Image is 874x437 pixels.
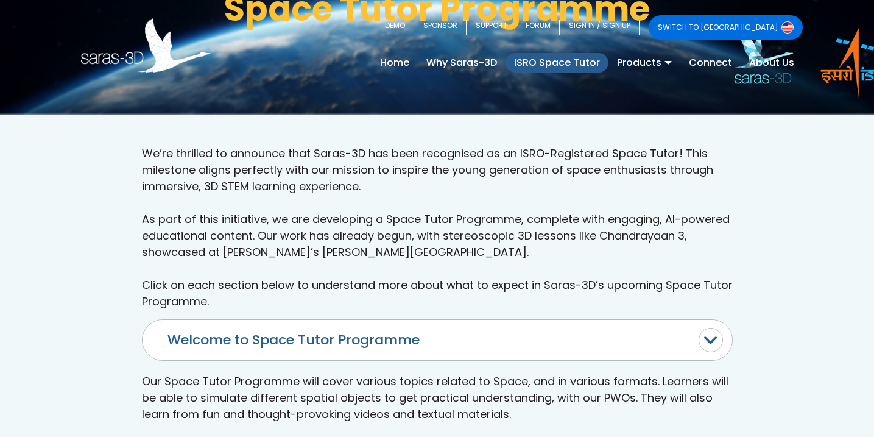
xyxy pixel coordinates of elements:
a: SWITCH TO [GEOGRAPHIC_DATA] [649,15,803,40]
button: Welcome to Space Tutor Programme [143,320,732,360]
a: Connect [680,53,741,73]
a: SUPPORT [467,15,516,40]
a: FORUM [516,15,560,40]
a: Products [608,53,680,73]
a: ISRO Space Tutor [506,53,608,73]
a: Why Saras-3D [418,53,506,73]
a: DEMO [385,15,414,40]
img: Saras 3D [81,18,211,73]
a: SPONSOR [414,15,467,40]
img: Switch to USA [781,21,794,34]
a: Home [372,53,418,73]
p: We’re thrilled to announce that Saras-3D has been recognised as an ISRO-Registered Space Tutor! T... [142,145,733,310]
a: SIGN IN / SIGN UP [560,15,640,40]
a: About Us [741,53,803,73]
